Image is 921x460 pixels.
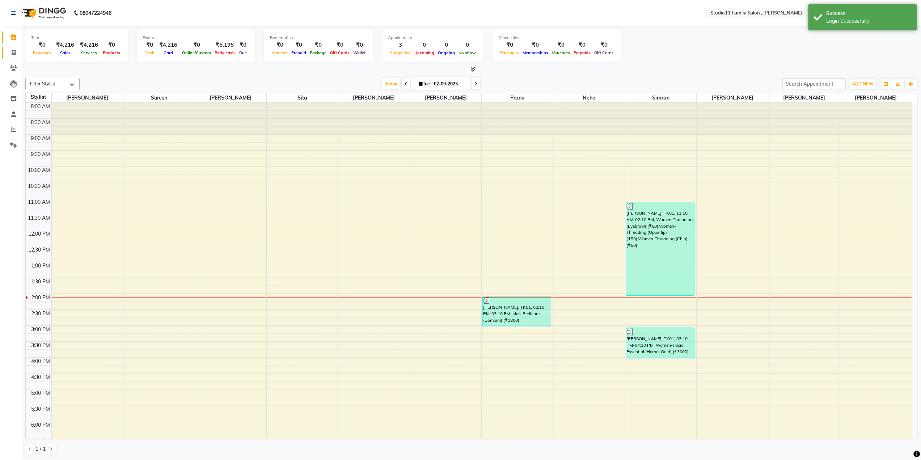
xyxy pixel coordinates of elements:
[30,358,51,365] div: 4:00 PM
[80,3,111,23] b: 08047224946
[143,35,249,41] div: Finance
[31,50,53,55] span: Expenses
[30,278,51,286] div: 1:30 PM
[101,41,122,49] div: ₹0
[26,198,51,206] div: 11:00 AM
[31,35,122,41] div: Total
[270,50,290,55] span: Voucher
[553,93,625,102] span: Neha
[826,17,911,25] div: Login Successfully.
[30,437,51,445] div: 6:30 PM
[35,445,46,453] span: 1 / 1
[143,41,156,49] div: ₹0
[30,342,51,349] div: 3:30 PM
[26,93,51,101] div: Stylist
[351,41,367,49] div: ₹0
[31,41,53,49] div: ₹0
[382,78,400,89] span: Today
[26,182,51,190] div: 10:30 AM
[180,50,213,55] span: Online/Custom
[267,93,338,102] span: Sita
[162,50,175,55] span: Card
[26,166,51,174] div: 10:00 AM
[29,135,51,142] div: 9:00 AM
[270,35,367,41] div: Redemption
[30,262,51,270] div: 1:00 PM
[290,50,308,55] span: Prepaid
[58,50,72,55] span: Sales
[30,421,51,429] div: 6:00 PM
[101,50,122,55] span: Products
[626,202,694,295] div: [PERSON_NAME], TK01, 11:10 AM-02:10 PM, Women-Threading (Eyebrow) (₹60),Women-Threading (Upperlip...
[143,50,156,55] span: Cash
[436,50,457,55] span: Ongoing
[498,41,521,49] div: ₹0
[180,41,213,49] div: ₹0
[840,93,912,102] span: [PERSON_NAME]
[328,50,351,55] span: Gift Cards
[521,50,550,55] span: Memberships
[27,246,51,254] div: 12:30 PM
[237,50,249,55] span: Due
[482,93,553,102] span: Pranu
[550,41,572,49] div: ₹0
[29,103,51,110] div: 8:00 AM
[27,230,51,238] div: 12:00 PM
[29,119,51,126] div: 8:30 AM
[521,41,550,49] div: ₹0
[457,41,478,49] div: 0
[30,294,51,301] div: 2:00 PM
[195,93,266,102] span: [PERSON_NAME]
[388,50,413,55] span: Completed
[30,389,51,397] div: 5:00 PM
[457,50,478,55] span: No show
[850,79,875,89] button: ADD NEW
[123,93,195,102] span: Suresh
[432,79,468,89] input: 2025-09-02
[338,93,410,102] span: [PERSON_NAME]
[413,41,436,49] div: 0
[592,41,616,49] div: ₹0
[417,81,432,86] span: Tue
[30,374,51,381] div: 4:30 PM
[30,310,51,317] div: 2:30 PM
[625,93,696,102] span: Simran
[388,35,478,41] div: Appointment
[308,41,328,49] div: ₹0
[156,41,180,49] div: ₹4,216
[30,326,51,333] div: 3:00 PM
[572,41,592,49] div: ₹0
[410,93,481,102] span: [PERSON_NAME]
[29,151,51,158] div: 9:30 AM
[782,78,846,89] input: Search Appointment
[77,41,101,49] div: ₹4,216
[18,3,68,23] img: logo
[852,81,873,86] span: ADD NEW
[351,50,367,55] span: Wallet
[697,93,768,102] span: [PERSON_NAME]
[30,405,51,413] div: 5:30 PM
[270,41,290,49] div: ₹0
[290,41,308,49] div: ₹0
[626,328,694,358] div: [PERSON_NAME], TK01, 03:10 PM-04:10 PM, Women-Facial Essential (Herbal Gold) (₹3000)
[388,41,413,49] div: 3
[328,41,351,49] div: ₹0
[213,50,237,55] span: Petty cash
[52,93,123,102] span: [PERSON_NAME]
[436,41,457,49] div: 0
[213,41,237,49] div: ₹5,195
[826,10,911,17] div: Success
[26,214,51,222] div: 11:30 AM
[498,35,616,41] div: Other sales
[30,81,55,86] span: Filter Stylist
[79,50,99,55] span: Services
[308,50,328,55] span: Package
[768,93,840,102] span: [PERSON_NAME]
[483,296,551,327] div: [PERSON_NAME], TK01, 02:10 PM-03:10 PM, Men-Pedicure (Bombini) (₹1800)
[498,50,521,55] span: Packages
[592,50,616,55] span: Gift Cards
[413,50,436,55] span: Upcoming
[550,50,572,55] span: Vouchers
[237,41,249,49] div: ₹0
[572,50,592,55] span: Prepaids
